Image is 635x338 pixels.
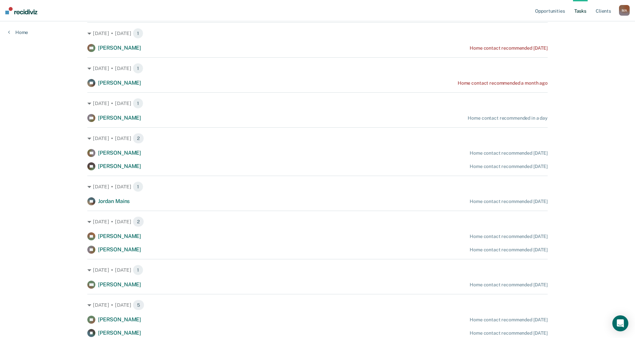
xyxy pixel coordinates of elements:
[470,234,548,239] div: Home contact recommended [DATE]
[470,199,548,204] div: Home contact recommended [DATE]
[87,181,548,192] div: [DATE] • [DATE] 1
[98,198,130,204] span: Jordan Mains
[87,300,548,310] div: [DATE] • [DATE] 5
[133,265,143,275] span: 1
[468,115,547,121] div: Home contact recommended in a day
[133,300,144,310] span: 5
[612,315,628,331] div: Open Intercom Messenger
[470,330,548,336] div: Home contact recommended [DATE]
[133,133,144,144] span: 2
[98,246,141,253] span: [PERSON_NAME]
[87,216,548,227] div: [DATE] • [DATE] 2
[470,282,548,288] div: Home contact recommended [DATE]
[98,163,141,169] span: [PERSON_NAME]
[470,164,548,169] div: Home contact recommended [DATE]
[98,233,141,239] span: [PERSON_NAME]
[470,247,548,253] div: Home contact recommended [DATE]
[133,216,144,227] span: 2
[87,63,548,74] div: [DATE] • [DATE] 1
[133,63,143,74] span: 1
[458,80,548,86] div: Home contact recommended a month ago
[5,7,37,14] img: Recidiviz
[87,28,548,39] div: [DATE] • [DATE] 1
[8,29,28,35] a: Home
[98,150,141,156] span: [PERSON_NAME]
[98,115,141,121] span: [PERSON_NAME]
[98,316,141,323] span: [PERSON_NAME]
[98,45,141,51] span: [PERSON_NAME]
[619,5,630,16] div: M A
[470,150,548,156] div: Home contact recommended [DATE]
[133,28,143,39] span: 1
[133,98,143,109] span: 1
[98,281,141,288] span: [PERSON_NAME]
[619,5,630,16] button: MA
[87,98,548,109] div: [DATE] • [DATE] 1
[87,133,548,144] div: [DATE] • [DATE] 2
[470,45,548,51] div: Home contact recommended [DATE]
[98,330,141,336] span: [PERSON_NAME]
[470,317,548,323] div: Home contact recommended [DATE]
[87,265,548,275] div: [DATE] • [DATE] 1
[98,80,141,86] span: [PERSON_NAME]
[133,181,143,192] span: 1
